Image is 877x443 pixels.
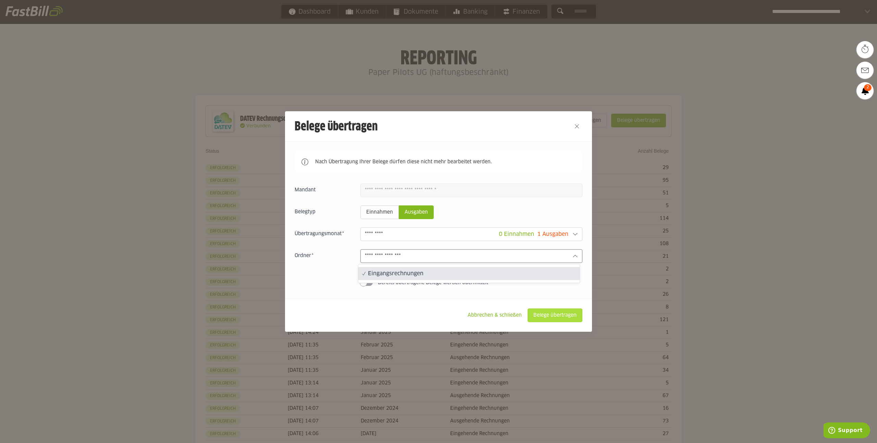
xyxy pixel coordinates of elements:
[528,308,582,322] sl-button: Belege übertragen
[537,231,568,237] span: 1 Ausgaben
[824,422,870,440] iframe: Öffnet ein Widget, in dem Sie weitere Informationen finden
[399,205,434,219] sl-radio-button: Ausgaben
[462,308,528,322] sl-button: Abbrechen & schließen
[864,84,872,91] span: 2
[856,82,874,99] a: 2
[360,205,399,219] sl-radio-button: Einnahmen
[358,267,580,280] sl-option: Eingangsrechnungen
[499,231,534,237] span: 0 Einnahmen
[295,279,582,286] sl-switch: Bereits übertragene Belege werden übermittelt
